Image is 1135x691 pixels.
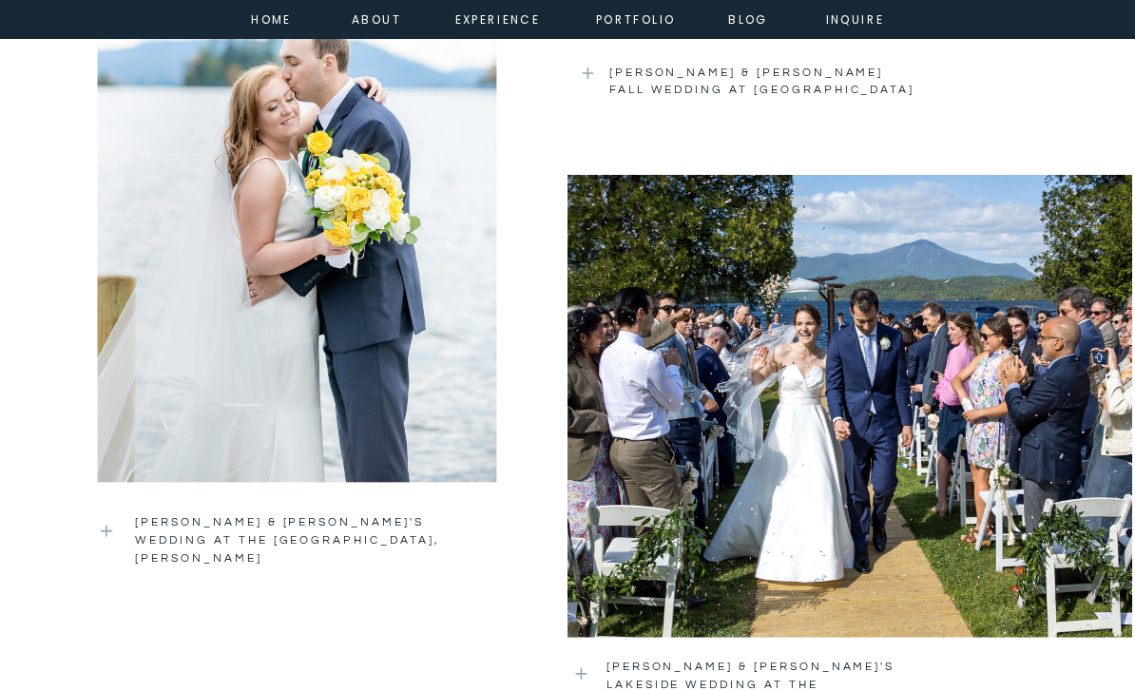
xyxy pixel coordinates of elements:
[246,10,298,27] a: home
[455,10,532,27] a: experience
[714,10,782,27] a: Blog
[609,63,918,117] a: [PERSON_NAME] & [PERSON_NAME] fall wedding at [GEOGRAPHIC_DATA]
[352,10,394,27] a: about
[135,513,440,553] a: [PERSON_NAME] & [PERSON_NAME]'s wedding at the [GEOGRAPHIC_DATA], [PERSON_NAME]
[821,10,890,27] a: inquire
[595,10,677,27] a: portfolio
